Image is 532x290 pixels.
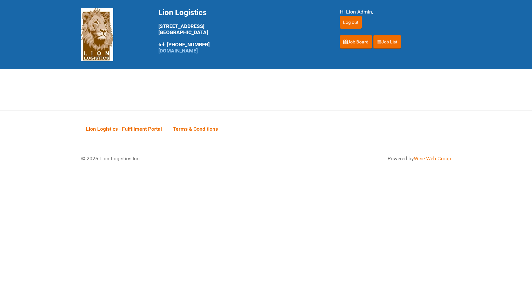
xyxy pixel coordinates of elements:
span: Terms & Conditions [173,126,218,132]
a: [DOMAIN_NAME] [158,48,198,54]
div: © 2025 Lion Logistics Inc [76,150,263,167]
span: Lion Logistics [158,8,207,17]
a: Job List [373,35,401,49]
div: Hi Lion Admin, [340,8,451,16]
div: [STREET_ADDRESS] [GEOGRAPHIC_DATA] tel: [PHONE_NUMBER] [158,8,324,54]
a: Wise Web Group [414,155,451,162]
a: Lion Logistics - Fulfillment Portal [81,119,167,139]
a: Lion Logistics [81,31,113,37]
input: Log out [340,16,362,29]
span: Lion Logistics - Fulfillment Portal [86,126,162,132]
div: Powered by [274,155,451,163]
a: Terms & Conditions [168,119,223,139]
a: Job Board [340,35,372,49]
img: Lion Logistics [81,8,113,61]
